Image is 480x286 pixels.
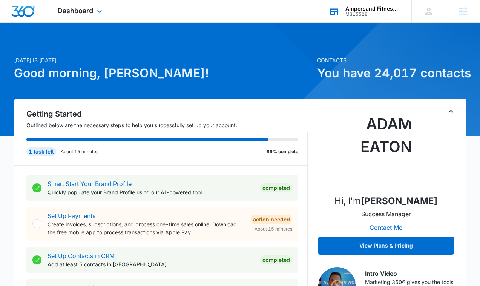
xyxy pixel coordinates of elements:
p: 89% complete [267,148,298,155]
span: About 15 minutes [255,226,292,232]
span: Dashboard [58,7,93,15]
p: Quickly populate your Brand Profile using our AI-powered tool. [48,188,254,196]
img: Adam Eaton [348,113,424,188]
a: Set Up Payments [48,212,95,220]
h3: Intro Video [365,269,454,278]
div: Completed [260,183,292,192]
strong: [PERSON_NAME] [361,195,437,206]
div: Completed [260,255,292,264]
div: Action Needed [251,215,292,224]
button: View Plans & Pricing [318,237,454,255]
div: account id [345,12,400,17]
p: Create invoices, subscriptions, and process one-time sales online. Download the free mobile app t... [48,220,245,236]
button: Contact Me [362,218,410,237]
p: Success Manager [361,209,411,218]
h1: Good morning, [PERSON_NAME]! [14,64,313,82]
p: About 15 minutes [61,148,98,155]
p: Add at least 5 contacts in [GEOGRAPHIC_DATA]. [48,260,254,268]
button: Toggle Collapse [446,107,455,116]
a: Set Up Contacts in CRM [48,252,115,260]
p: [DATE] is [DATE] [14,56,313,64]
a: Smart Start Your Brand Profile [48,180,132,188]
p: Contacts [317,56,466,64]
p: Outlined below are the necessary steps to help you successfully set up your account. [26,121,308,129]
h2: Getting Started [26,108,308,120]
div: account name [345,6,400,12]
p: Hi, I'm [334,194,437,208]
div: 1 task left [26,147,56,156]
h1: You have 24,017 contacts [317,64,466,82]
